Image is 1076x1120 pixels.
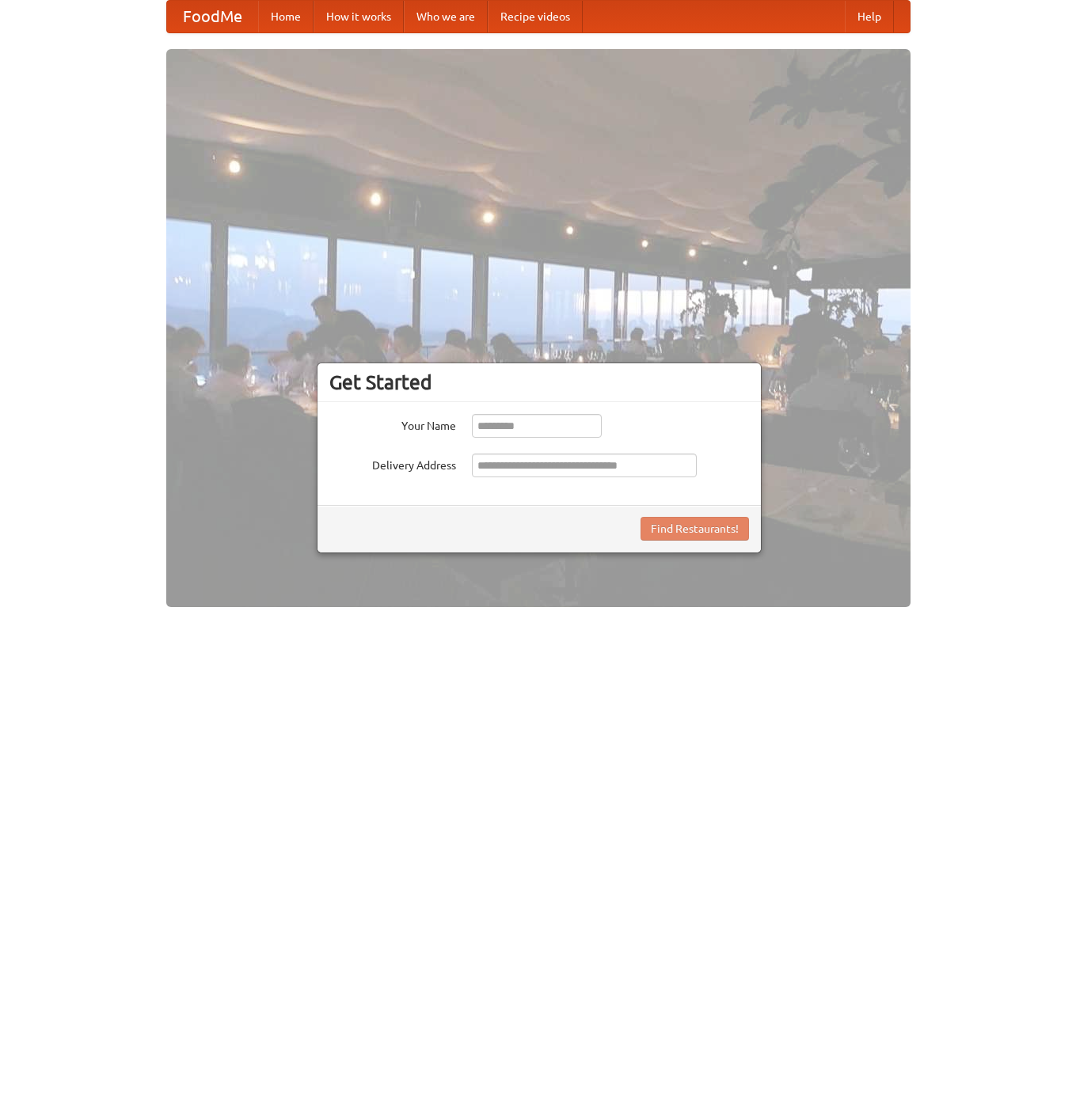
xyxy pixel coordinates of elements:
[488,1,583,32] a: Recipe videos
[167,1,258,32] a: FoodMe
[329,414,456,434] label: Your Name
[641,517,749,541] button: Find Restaurants!
[329,370,749,394] h3: Get Started
[258,1,314,32] a: Home
[329,454,456,473] label: Delivery Address
[845,1,894,32] a: Help
[314,1,404,32] a: How it works
[404,1,488,32] a: Who we are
